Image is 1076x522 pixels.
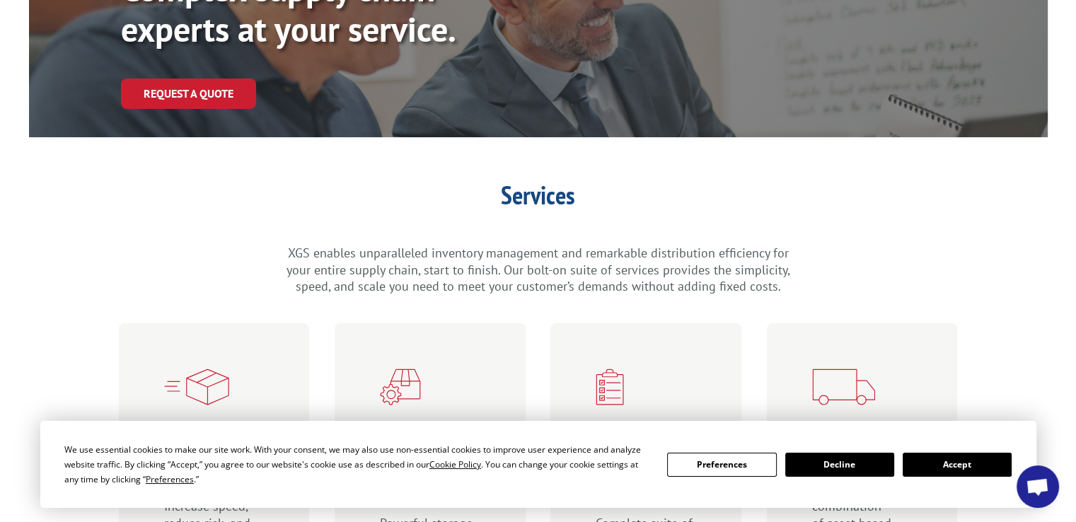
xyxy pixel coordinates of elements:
button: Decline [785,453,894,477]
div: Cookie Consent Prompt [40,421,1036,508]
h1: Services [284,182,793,215]
a: Request a Quote [121,79,256,109]
button: Preferences [667,453,776,477]
div: We use essential cookies to make our site work. With your consent, we may also use non-essential ... [64,442,650,487]
img: xgs-icon-warehouseing-cutting-fulfillment-red [380,369,421,405]
p: XGS enables unparalleled inventory management and remarkable distribution efficiency for your ent... [284,245,793,295]
img: xgs-icon-transportation-forms-red [812,369,875,405]
div: Open chat [1017,465,1059,508]
span: Cookie Policy [429,458,481,470]
span: Preferences [146,473,194,485]
button: Accept [903,453,1012,477]
img: xgs-icon-specialized-ltl-red [164,369,229,405]
img: xgs-icon-custom-logistics-solutions-red [596,369,624,405]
